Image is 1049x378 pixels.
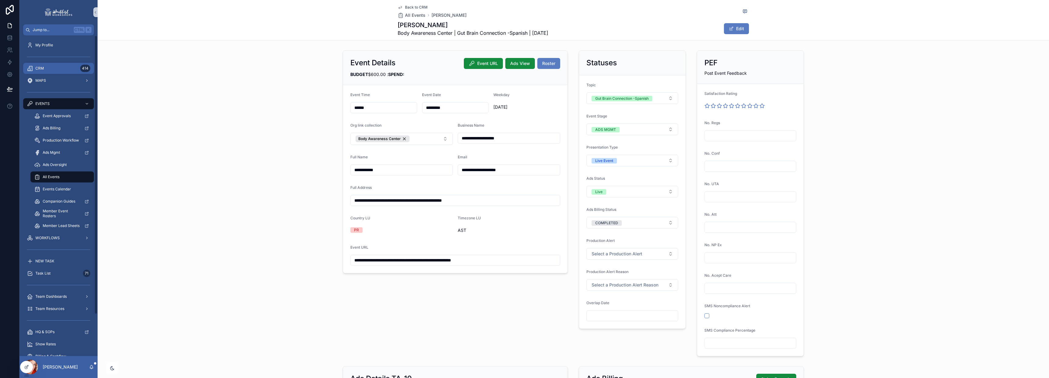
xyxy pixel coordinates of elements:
[35,342,56,347] span: Show Rates
[586,269,628,274] span: Production Alert Reason
[510,60,530,67] span: Ads View
[44,7,73,17] img: App logo
[388,72,404,77] strong: SPEND:
[586,155,678,166] button: Select Button
[458,227,560,233] span: AST
[43,150,60,155] span: Ads Mgmt
[586,186,678,197] button: Select Button
[43,209,80,218] span: Member Event Rosters
[398,29,548,37] span: Body Awareness Center | Gut Brain Connection -Spanish | [DATE]
[20,35,98,356] div: scrollable content
[30,171,94,182] a: All Events
[350,155,368,159] span: Full Name
[586,238,615,243] span: Production Alert
[43,187,71,192] span: Events Calendar
[595,158,613,164] div: Live Event
[23,63,94,74] a: CRM414
[43,126,60,131] span: Ads Billing
[23,98,94,109] a: EVENTS
[356,135,410,142] button: Unselect 140
[350,245,368,250] span: Event URL
[35,271,51,276] span: Task List
[724,23,749,34] button: Edit
[595,96,649,101] div: Gut Brain Connection -Spanish
[704,58,718,68] h2: PEF
[704,70,747,76] span: Post Event Feedback
[43,223,80,228] span: Member Lead Sheets
[592,251,642,257] span: Select a Production Alert
[398,21,548,29] h1: [PERSON_NAME]
[586,83,596,87] span: Topic
[458,155,467,159] span: Email
[458,216,481,220] span: Timezone LU
[74,27,85,33] span: Ctrl
[431,12,467,18] a: [PERSON_NAME]
[586,92,678,104] button: Select Button
[704,182,719,186] span: No. UTA
[23,40,94,51] a: My Profile
[405,5,428,10] span: Back to CRM
[586,114,607,118] span: Event Stage
[354,227,359,233] div: PR
[35,354,66,359] span: Billing & Cashflow
[704,304,750,308] span: SMS Noncompliance Alert
[43,138,79,143] span: Production Workflow
[595,127,616,132] div: ADS MGMT
[542,60,555,67] span: Roster
[350,72,404,77] span: $600.00 :
[35,78,46,83] span: MAPS
[23,339,94,350] a: Show Rates
[23,291,94,302] a: Team Dashboards
[86,27,91,32] span: K
[30,147,94,158] a: Ads Mgmt
[35,294,67,299] span: Team Dashboards
[35,101,50,106] span: EVENTS
[704,91,737,96] span: Satisfaction Rating
[35,306,64,311] span: Team Resources
[464,58,503,69] button: Event URL
[30,159,94,170] a: Ads Oversight
[704,243,722,247] span: No. NP Ex
[350,92,370,97] span: Event Time
[586,176,605,181] span: Ads Status
[422,92,441,97] span: Event Date
[586,145,618,149] span: Presentation Type
[704,121,720,125] span: No. Regs
[350,58,396,68] h2: Event Details
[586,301,609,305] span: Overlap Date
[586,217,678,229] button: Select Button
[35,43,53,48] span: My Profile
[23,303,94,314] a: Team Resources
[43,175,59,179] span: All Events
[80,65,90,72] div: 414
[350,133,453,145] button: Select Button
[704,212,717,217] span: No. Att
[405,12,425,18] span: All Events
[35,236,60,240] span: WORKFLOWS
[398,5,428,10] a: Back to CRM
[477,60,498,67] span: Event URL
[350,123,381,128] span: Org link collection
[23,232,94,243] a: WORKFLOWS
[704,328,755,333] span: SMS Compliance Percentage
[23,24,94,35] button: Jump to...CtrlK
[30,208,94,219] a: Member Event Rosters
[30,110,94,121] a: Event Approvals
[30,220,94,231] a: Member Lead Sheets
[35,329,55,334] span: HQ & SOPs
[350,216,370,220] span: Country LU
[358,136,401,141] span: Body Awareness Center
[23,351,94,362] a: Billing & Cashflow
[586,248,678,260] button: Select Button
[30,184,94,195] a: Events Calendar
[595,220,618,226] div: COMPLETED
[35,259,54,264] span: NEW TASK
[704,151,720,156] span: No. Conf
[592,282,658,288] span: Select a Production Alert Reason
[586,207,616,212] span: Ads Billing Status
[23,75,94,86] a: MAPS
[704,273,731,278] span: No. Acept Care
[458,123,484,128] span: Business Name
[505,58,535,69] button: Ads View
